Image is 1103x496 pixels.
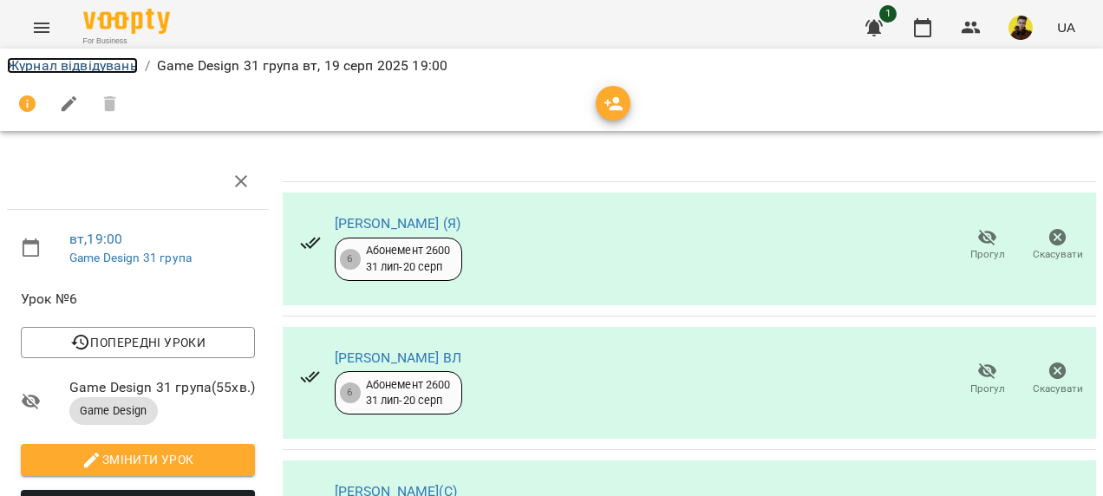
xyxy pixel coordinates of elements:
[7,57,138,74] a: Журнал відвідувань
[1033,247,1083,262] span: Скасувати
[21,7,62,49] button: Menu
[1008,16,1033,40] img: 7fb6181a741ed67b077bc5343d522ced.jpg
[21,327,255,358] button: Попередні уроки
[340,249,361,270] div: 6
[83,9,170,34] img: Voopty Logo
[952,221,1022,270] button: Прогул
[340,382,361,403] div: 6
[366,377,451,409] div: Абонемент 2600 31 лип - 20 серп
[335,349,461,366] a: [PERSON_NAME] ВЛ
[1022,221,1093,270] button: Скасувати
[1033,382,1083,396] span: Скасувати
[952,355,1022,403] button: Прогул
[69,231,122,247] a: вт , 19:00
[21,444,255,475] button: Змінити урок
[366,243,451,275] div: Абонемент 2600 31 лип - 20 серп
[35,332,241,353] span: Попередні уроки
[69,403,158,419] span: Game Design
[83,36,170,47] span: For Business
[145,55,150,76] li: /
[1050,11,1082,43] button: UA
[69,377,255,398] span: Game Design 31 група ( 55 хв. )
[21,289,255,310] span: Урок №6
[879,5,897,23] span: 1
[1057,18,1075,36] span: UA
[69,251,192,264] a: Game Design 31 група
[1022,355,1093,403] button: Скасувати
[35,449,241,470] span: Змінити урок
[335,215,461,232] a: [PERSON_NAME] (Я)
[970,247,1005,262] span: Прогул
[7,55,1096,76] nav: breadcrumb
[970,382,1005,396] span: Прогул
[157,55,447,76] p: Game Design 31 група вт, 19 серп 2025 19:00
